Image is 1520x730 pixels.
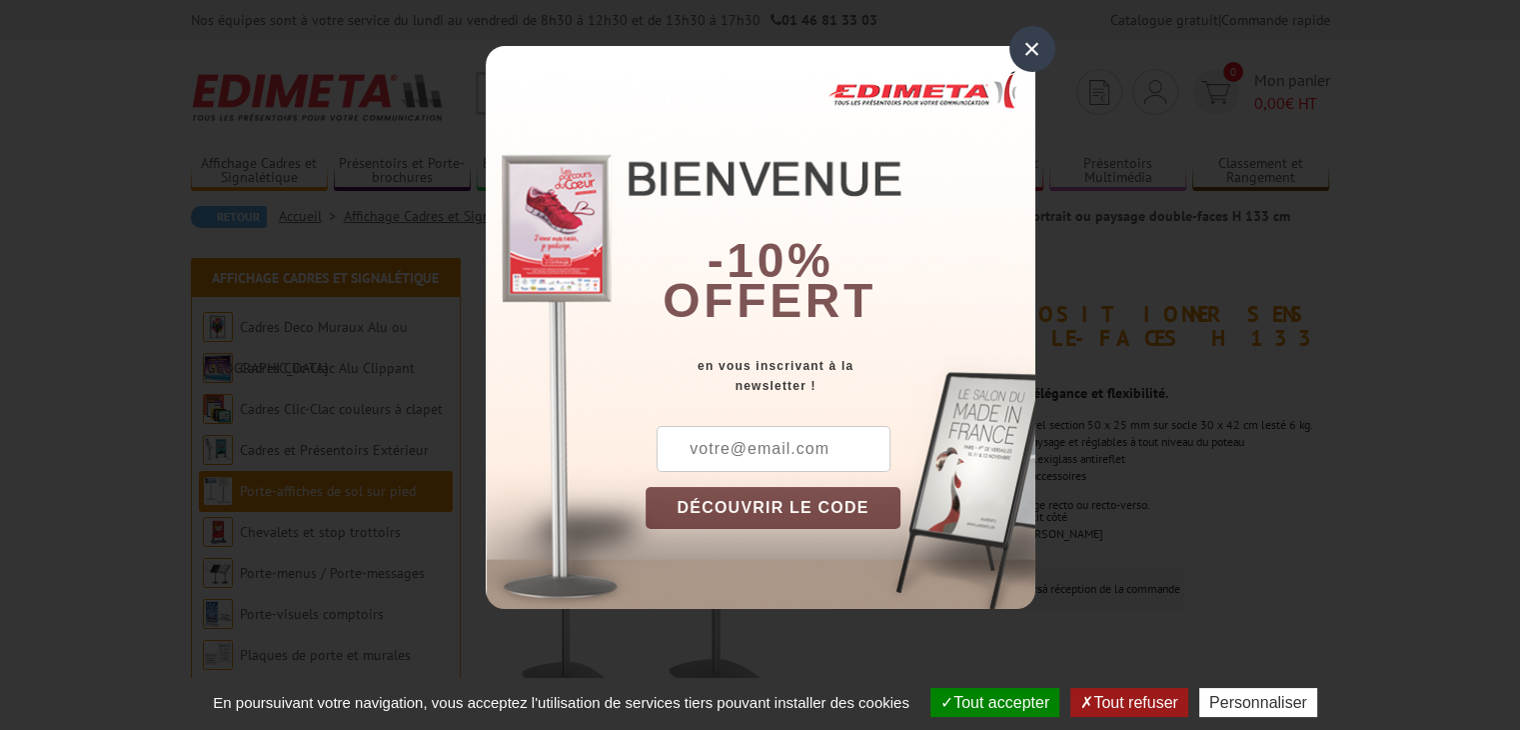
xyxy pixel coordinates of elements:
button: DÉCOUVRIR LE CODE [646,487,901,529]
font: offert [663,274,876,327]
div: × [1009,26,1055,72]
button: Tout accepter [930,688,1059,717]
input: votre@email.com [657,426,890,472]
b: -10% [708,234,833,287]
div: en vous inscrivant à la newsletter ! [646,356,1035,396]
button: Personnaliser (fenêtre modale) [1199,688,1317,717]
button: Tout refuser [1070,688,1187,717]
span: En poursuivant votre navigation, vous acceptez l'utilisation de services tiers pouvant installer ... [203,694,919,711]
